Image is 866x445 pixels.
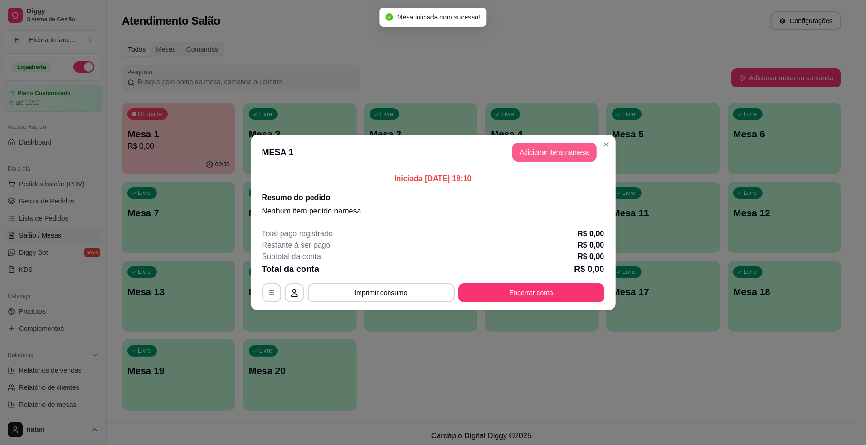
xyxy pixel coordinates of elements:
[262,192,604,203] h2: Resumo do pedido
[262,205,604,217] p: Nenhum item pedido na mesa .
[262,240,331,251] p: Restante à ser pago
[599,137,614,152] button: Close
[386,13,393,21] span: check-circle
[577,251,604,262] p: R$ 0,00
[262,173,604,184] p: Iniciada [DATE] 18:10
[458,283,604,302] button: Encerrar conta
[397,13,480,21] span: Mesa iniciada com sucesso!
[512,143,597,162] button: Adicionar itens namesa
[262,228,333,240] p: Total pago registrado
[308,283,455,302] button: Imprimir consumo
[262,251,321,262] p: Subtotal da conta
[574,262,604,276] p: R$ 0,00
[251,135,616,169] header: MESA 1
[577,228,604,240] p: R$ 0,00
[262,262,320,276] p: Total da conta
[577,240,604,251] p: R$ 0,00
